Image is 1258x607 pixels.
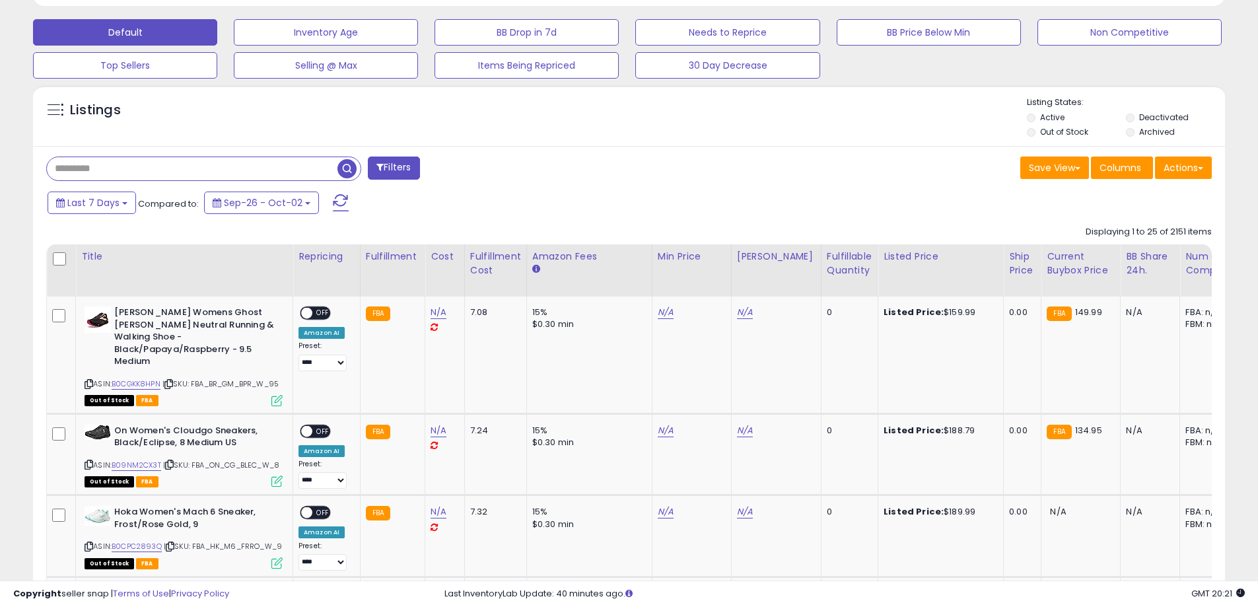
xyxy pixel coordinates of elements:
[1027,96,1225,109] p: Listing States:
[1139,126,1175,137] label: Archived
[163,460,279,470] span: | SKU: FBA_ON_CG_BLEC_W_8
[1047,306,1071,321] small: FBA
[13,588,229,600] div: seller snap | |
[884,425,993,437] div: $188.79
[884,306,944,318] b: Listed Price:
[85,306,111,333] img: 41u0J803BWL._SL40_.jpg
[114,306,275,371] b: [PERSON_NAME] Womens Ghost [PERSON_NAME] Neutral Running & Walking Shoe - Black/Papaya/Raspberry ...
[1126,506,1170,518] div: N/A
[112,541,162,552] a: B0CPC2893Q
[138,197,199,210] span: Compared to:
[1047,250,1115,277] div: Current Buybox Price
[1037,19,1222,46] button: Non Competitive
[532,250,646,264] div: Amazon Fees
[1185,306,1229,318] div: FBA: n/a
[1100,161,1141,174] span: Columns
[224,196,302,209] span: Sep-26 - Oct-02
[532,518,642,530] div: $0.30 min
[298,341,350,371] div: Preset:
[1047,425,1071,439] small: FBA
[532,264,540,275] small: Amazon Fees.
[33,19,217,46] button: Default
[85,476,134,487] span: All listings that are currently out of stock and unavailable for purchase on Amazon
[884,505,944,518] b: Listed Price:
[658,424,674,437] a: N/A
[112,460,161,471] a: B09NM2CX3T
[1086,226,1212,238] div: Displaying 1 to 25 of 2151 items
[1185,506,1229,518] div: FBA: n/a
[532,506,642,518] div: 15%
[435,19,619,46] button: BB Drop in 7d
[113,587,169,600] a: Terms of Use
[884,506,993,518] div: $189.99
[737,424,753,437] a: N/A
[737,505,753,518] a: N/A
[234,52,418,79] button: Selling @ Max
[1040,112,1065,123] label: Active
[366,506,390,520] small: FBA
[85,395,134,406] span: All listings that are currently out of stock and unavailable for purchase on Amazon
[368,157,419,180] button: Filters
[884,250,998,264] div: Listed Price
[884,424,944,437] b: Listed Price:
[366,250,419,264] div: Fulfillment
[1020,157,1089,179] button: Save View
[837,19,1021,46] button: BB Price Below Min
[470,425,516,437] div: 7.24
[431,250,459,264] div: Cost
[737,250,816,264] div: [PERSON_NAME]
[1185,425,1229,437] div: FBA: n/a
[136,395,158,406] span: FBA
[658,250,726,264] div: Min Price
[171,587,229,600] a: Privacy Policy
[431,505,446,518] a: N/A
[1009,250,1035,277] div: Ship Price
[298,250,355,264] div: Repricing
[85,306,283,404] div: ASIN:
[48,192,136,214] button: Last 7 Days
[658,306,674,319] a: N/A
[81,250,287,264] div: Title
[67,196,120,209] span: Last 7 Days
[136,476,158,487] span: FBA
[1009,425,1031,437] div: 0.00
[298,445,345,457] div: Amazon AI
[366,306,390,321] small: FBA
[85,558,134,569] span: All listings that are currently out of stock and unavailable for purchase on Amazon
[658,505,674,518] a: N/A
[1050,505,1066,518] span: N/A
[1075,424,1102,437] span: 134.95
[827,306,868,318] div: 0
[737,306,753,319] a: N/A
[164,541,282,552] span: | SKU: FBA_HK_M6_FRRO_W_9
[1091,157,1153,179] button: Columns
[635,19,820,46] button: Needs to Reprice
[1185,250,1234,277] div: Num of Comp.
[1040,126,1088,137] label: Out of Stock
[444,588,1245,600] div: Last InventoryLab Update: 40 minutes ago.
[85,425,111,440] img: 41bDuWByNyL._SL40_.jpg
[136,558,158,569] span: FBA
[431,306,446,319] a: N/A
[85,506,111,526] img: 31OOJjZ9bnL._SL40_.jpg
[884,306,993,318] div: $159.99
[33,52,217,79] button: Top Sellers
[114,506,275,534] b: Hoka Women's Mach 6 Sneaker, Frost/Rose Gold, 9
[13,587,61,600] strong: Copyright
[1075,306,1102,318] span: 149.99
[298,526,345,538] div: Amazon AI
[635,52,820,79] button: 30 Day Decrease
[312,507,333,518] span: OFF
[827,506,868,518] div: 0
[1009,306,1031,318] div: 0.00
[298,327,345,339] div: Amazon AI
[1126,306,1170,318] div: N/A
[112,378,160,390] a: B0CGKK8HPN
[312,308,333,319] span: OFF
[1185,518,1229,530] div: FBM: n/a
[470,506,516,518] div: 7.32
[532,306,642,318] div: 15%
[70,101,121,120] h5: Listings
[162,378,279,389] span: | SKU: FBA_BR_GM_BPR_W_95
[1191,587,1245,600] span: 2025-10-10 20:21 GMT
